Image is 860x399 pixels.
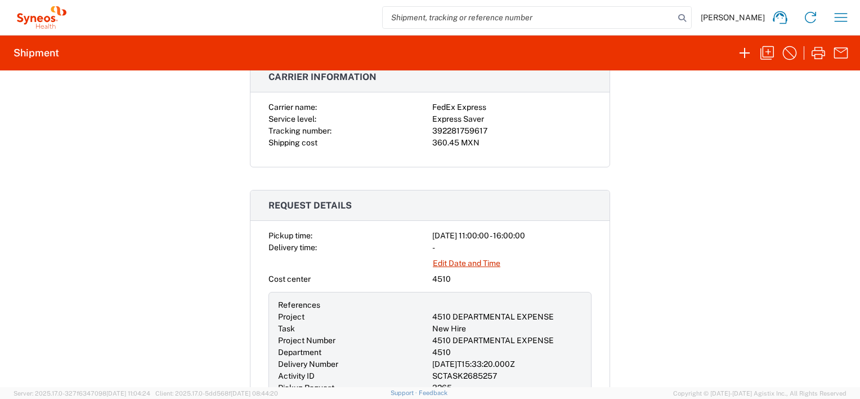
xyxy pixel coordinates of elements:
span: Copyright © [DATE]-[DATE] Agistix Inc., All Rights Reserved [673,388,846,398]
div: Activity ID [278,370,428,382]
div: 4510 DEPARTMENTAL EXPENSE [432,335,582,347]
div: 392281759617 [432,125,592,137]
div: SCTASK2685257 [432,370,582,382]
a: Support [391,389,419,396]
h2: Shipment [14,46,59,60]
span: Delivery time: [268,243,317,252]
span: Server: 2025.17.0-327f6347098 [14,390,150,397]
div: Project [278,311,428,323]
div: Task [278,323,428,335]
span: Request details [268,200,352,211]
div: New Hire [432,323,582,335]
div: - [432,242,592,254]
div: 4510 DEPARTMENTAL EXPENSE [432,311,582,323]
div: [DATE] 11:00:00 - 16:00:00 [432,230,592,242]
span: Service level: [268,114,316,123]
div: Express Saver [432,113,592,125]
div: Department [278,347,428,358]
span: Tracking number: [268,126,332,135]
div: Pickup Request [278,382,428,394]
div: Project Number [278,335,428,347]
div: Delivery Number [278,358,428,370]
div: 3265 [432,382,582,394]
span: References [278,300,320,309]
div: FedEx Express [432,101,592,113]
span: Client: 2025.17.0-5dd568f [155,390,278,397]
a: Edit Date and Time [432,254,501,273]
span: Carrier information [268,72,377,82]
span: Cost center [268,274,311,283]
a: Feedback [419,389,447,396]
div: 4510 [432,347,582,358]
span: Pickup time: [268,231,312,240]
input: Shipment, tracking or reference number [383,7,674,28]
div: 360.45 MXN [432,137,592,149]
span: Carrier name: [268,103,317,112]
div: 4510 [432,273,592,285]
span: [PERSON_NAME] [701,12,765,23]
span: [DATE] 11:04:24 [106,390,150,397]
div: [DATE]T15:33:20.000Z [432,358,582,370]
span: Shipping cost [268,138,317,147]
span: [DATE] 08:44:20 [231,390,278,397]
